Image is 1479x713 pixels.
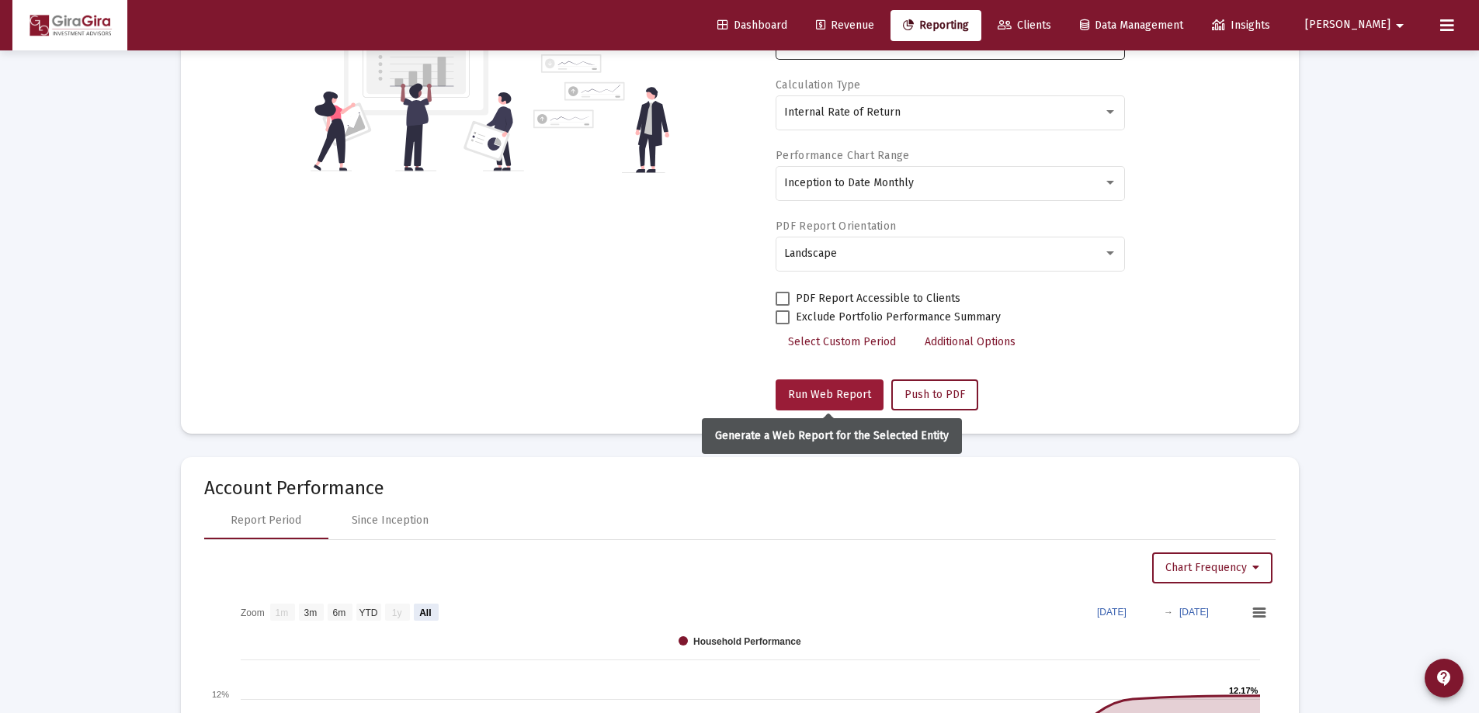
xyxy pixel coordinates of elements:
text: YTD [359,607,377,618]
text: All [419,607,431,618]
a: Revenue [804,10,887,41]
button: Run Web Report [776,379,884,410]
span: Additional Options [925,335,1016,348]
img: Dashboard [24,10,116,41]
a: Insights [1200,10,1283,41]
a: Clients [985,10,1064,41]
span: Data Management [1080,19,1183,32]
text: Zoom [241,607,265,618]
img: reporting-alt [533,54,669,173]
span: Landscape [784,247,837,260]
text: 3m [304,607,317,618]
span: Internal Rate of Return [784,106,901,119]
mat-icon: arrow_drop_down [1390,10,1409,41]
span: Run Web Report [788,388,871,401]
div: Since Inception [352,513,429,528]
text: 12.17% [1229,686,1259,695]
div: Report Period [231,513,301,528]
text: → [1164,607,1173,618]
text: [DATE] [1179,607,1209,618]
span: Clients [998,19,1051,32]
mat-card-title: Account Performance [204,480,1276,496]
a: Dashboard [705,10,800,41]
span: PDF Report Accessible to Clients [796,289,960,308]
label: Calculation Type [776,78,860,92]
span: [PERSON_NAME] [1305,19,1390,32]
text: Household Performance [693,636,801,647]
span: Select Custom Period [788,335,896,348]
text: 1m [275,607,288,618]
span: Insights [1212,19,1270,32]
button: Push to PDF [891,379,978,410]
span: Inception to Date Monthly [784,176,914,189]
a: Data Management [1068,10,1196,41]
text: 12% [211,690,228,699]
text: [DATE] [1097,607,1127,618]
span: Dashboard [717,19,787,32]
span: Reporting [903,19,969,32]
img: reporting [311,19,524,173]
span: Push to PDF [904,388,965,401]
mat-icon: contact_support [1435,669,1453,687]
span: Revenue [816,19,874,32]
text: 1y [391,607,401,618]
button: Chart Frequency [1152,552,1272,583]
a: Reporting [891,10,981,41]
button: [PERSON_NAME] [1286,9,1428,40]
label: PDF Report Orientation [776,220,896,233]
span: Chart Frequency [1165,561,1259,574]
label: Performance Chart Range [776,149,909,162]
text: 6m [332,607,345,618]
span: Exclude Portfolio Performance Summary [796,308,1001,327]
